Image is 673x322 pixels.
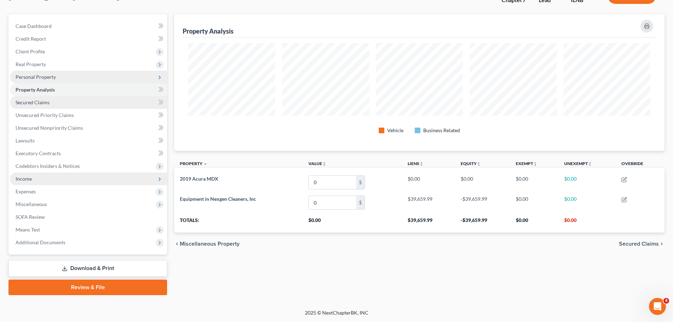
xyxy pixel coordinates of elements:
[559,172,616,192] td: $0.00
[16,74,56,80] span: Personal Property
[659,241,665,247] i: chevron_right
[16,150,61,156] span: Executory Contracts
[16,36,46,42] span: Credit Report
[402,193,455,213] td: $39,659.99
[174,241,180,247] i: chevron_left
[588,162,592,166] i: unfold_more
[180,196,256,202] span: Equipment in Nexgen Cleaners, Inc
[619,241,665,247] button: Secured Claims chevron_right
[455,193,510,213] td: -$39,659.99
[16,23,52,29] span: Case Dashboard
[16,125,83,131] span: Unsecured Nonpriority Claims
[16,99,49,105] span: Secured Claims
[10,96,167,109] a: Secured Claims
[619,241,659,247] span: Secured Claims
[356,176,365,189] div: $
[308,161,326,166] a: Valueunfold_more
[455,213,510,233] th: -$39,659.99
[564,161,592,166] a: Unexemptunfold_more
[16,227,40,233] span: Means Test
[16,214,45,220] span: SOFA Review
[16,48,45,54] span: Client Profile
[477,162,481,166] i: unfold_more
[203,162,207,166] i: expand_less
[16,112,74,118] span: Unsecured Priority Claims
[180,176,218,182] span: 2019 Acura MDX
[516,161,537,166] a: Exemptunfold_more
[16,176,32,182] span: Income
[10,122,167,134] a: Unsecured Nonpriority Claims
[387,127,403,134] div: Vehicle
[649,298,666,315] iframe: Intercom live chat
[559,193,616,213] td: $0.00
[16,61,46,67] span: Real Property
[183,27,234,35] div: Property Analysis
[8,260,167,277] a: Download & Print
[174,213,302,233] th: Totals:
[663,298,669,304] span: 4
[309,196,356,209] input: 0.00
[10,134,167,147] a: Lawsuits
[510,193,558,213] td: $0.00
[616,157,665,172] th: Override
[10,33,167,45] a: Credit Report
[322,162,326,166] i: unfold_more
[10,20,167,33] a: Case Dashboard
[180,161,207,166] a: Property expand_less
[10,83,167,96] a: Property Analysis
[10,147,167,160] a: Executory Contracts
[510,172,558,192] td: $0.00
[16,163,80,169] span: Codebtors Insiders & Notices
[10,211,167,223] a: SOFA Review
[309,176,356,189] input: 0.00
[16,87,55,93] span: Property Analysis
[10,109,167,122] a: Unsecured Priority Claims
[408,161,424,166] a: Liensunfold_more
[356,196,365,209] div: $
[402,213,455,233] th: $39,659.99
[180,241,240,247] span: Miscellaneous Property
[8,280,167,295] a: Review & File
[533,162,537,166] i: unfold_more
[16,188,36,194] span: Expenses
[510,213,558,233] th: $0.00
[402,172,455,192] td: $0.00
[461,161,481,166] a: Equityunfold_more
[419,162,424,166] i: unfold_more
[16,239,65,245] span: Additional Documents
[135,309,538,322] div: 2025 © NextChapterBK, INC
[423,127,460,134] div: Business Related
[174,241,240,247] button: chevron_left Miscellaneous Property
[455,172,510,192] td: $0.00
[16,201,47,207] span: Miscellaneous
[559,213,616,233] th: $0.00
[303,213,402,233] th: $0.00
[16,137,35,144] span: Lawsuits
